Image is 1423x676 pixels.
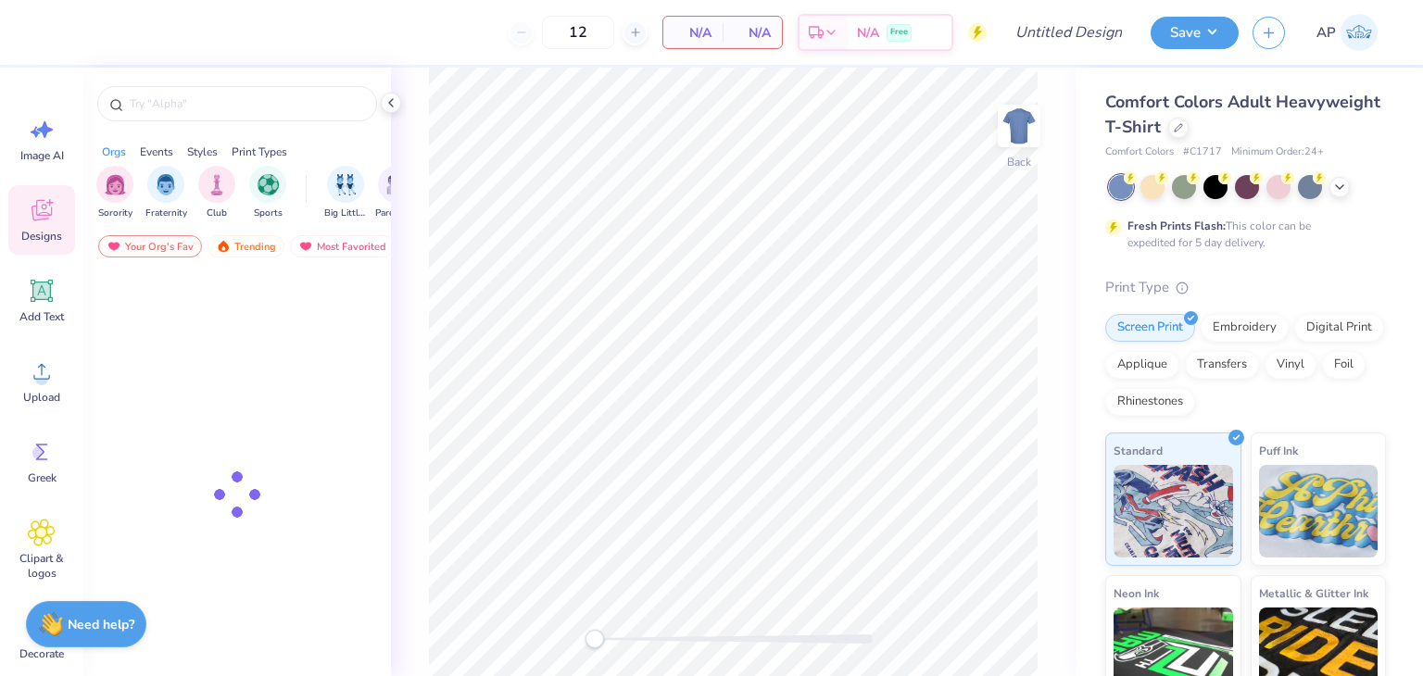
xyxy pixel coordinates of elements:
[324,166,367,220] div: filter for Big Little Reveal
[216,240,231,253] img: trending.gif
[187,144,218,160] div: Styles
[145,207,187,220] span: Fraternity
[96,166,133,220] button: filter button
[1259,441,1298,460] span: Puff Ink
[1114,441,1163,460] span: Standard
[1105,314,1195,342] div: Screen Print
[324,166,367,220] button: filter button
[96,166,133,220] div: filter for Sorority
[1105,277,1386,298] div: Print Type
[102,144,126,160] div: Orgs
[68,616,134,633] strong: Need help?
[734,23,771,43] span: N/A
[1308,14,1386,51] a: AP
[140,144,173,160] div: Events
[156,174,176,195] img: Fraternity Image
[1185,351,1259,379] div: Transfers
[249,166,286,220] div: filter for Sports
[208,235,284,257] div: Trending
[28,470,57,485] span: Greek
[1001,14,1137,51] input: Untitled Design
[375,166,418,220] button: filter button
[586,630,604,648] div: Accessibility label
[890,26,908,39] span: Free
[198,166,235,220] div: filter for Club
[1114,465,1233,557] img: Standard
[20,148,64,163] span: Image AI
[1259,465,1379,557] img: Puff Ink
[375,166,418,220] div: filter for Parent's Weekend
[128,94,365,113] input: Try "Alpha"
[19,309,64,324] span: Add Text
[1127,219,1226,233] strong: Fresh Prints Flash:
[290,235,395,257] div: Most Favorited
[1105,91,1380,138] span: Comfort Colors Adult Heavyweight T-Shirt
[254,207,283,220] span: Sports
[1007,154,1031,170] div: Back
[11,551,72,581] span: Clipart & logos
[1105,144,1174,160] span: Comfort Colors
[21,229,62,244] span: Designs
[1201,314,1289,342] div: Embroidery
[1127,218,1355,251] div: This color can be expedited for 5 day delivery.
[1001,107,1038,144] img: Back
[1151,17,1239,49] button: Save
[857,23,879,43] span: N/A
[198,166,235,220] button: filter button
[335,174,356,195] img: Big Little Reveal Image
[23,390,60,405] span: Upload
[1105,388,1195,416] div: Rhinestones
[249,166,286,220] button: filter button
[98,207,132,220] span: Sorority
[145,166,187,220] div: filter for Fraternity
[386,174,408,195] img: Parent's Weekend Image
[232,144,287,160] div: Print Types
[105,174,126,195] img: Sorority Image
[674,23,711,43] span: N/A
[1322,351,1366,379] div: Foil
[1183,144,1222,160] span: # C1717
[1265,351,1316,379] div: Vinyl
[19,646,64,661] span: Decorate
[375,207,418,220] span: Parent's Weekend
[1259,583,1368,603] span: Metallic & Glitter Ink
[258,174,279,195] img: Sports Image
[298,240,313,253] img: most_fav.gif
[1114,583,1159,603] span: Neon Ink
[1294,314,1384,342] div: Digital Print
[207,174,227,195] img: Club Image
[98,235,202,257] div: Your Org's Fav
[145,166,187,220] button: filter button
[207,207,227,220] span: Club
[324,207,367,220] span: Big Little Reveal
[1231,144,1324,160] span: Minimum Order: 24 +
[1105,351,1179,379] div: Applique
[542,16,614,49] input: – –
[1316,22,1336,44] span: AP
[107,240,121,253] img: most_fav.gif
[1341,14,1378,51] img: Addison Poland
